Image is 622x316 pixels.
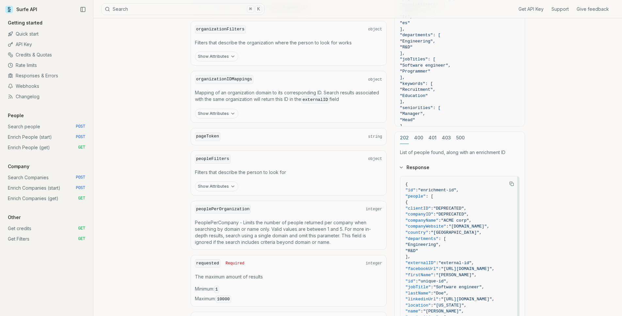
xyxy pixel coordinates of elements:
[400,93,428,98] span: "Education"
[406,188,416,193] span: "id"
[441,266,492,271] span: "[URL][DOMAIN_NAME]"
[5,39,88,50] a: API Key
[400,57,436,62] span: "jobTitles": [
[5,142,88,153] a: Enrich People (get) GET
[423,309,461,314] span: "[PERSON_NAME]"
[439,266,441,271] span: :
[400,27,405,32] span: ],
[400,149,519,156] p: List of people found, along with an enrichment ID
[195,286,382,293] span: Minimum :
[78,236,85,242] span: GET
[456,188,459,193] span: ,
[431,285,434,290] span: :
[414,132,423,144] button: 400
[400,132,409,144] button: 202
[195,39,382,46] p: Filters that describe the organization where the person to look for works
[439,242,441,247] span: ,
[446,279,449,284] span: ,
[195,52,238,61] button: Show Attributes
[5,163,32,170] p: Company
[400,99,405,104] span: ],
[368,27,382,32] span: object
[474,273,477,277] span: ,
[195,205,251,214] code: peoplePerOrganization
[5,183,88,193] a: Enrich Companies (start) POST
[482,285,485,290] span: ,
[406,236,439,241] span: "departments"
[418,279,446,284] span: "unique-id"
[195,75,254,84] code: organizationIDMappings
[400,111,425,116] span: "Manager",
[436,261,439,265] span: :
[469,218,472,223] span: ,
[406,266,439,271] span: "facebookUrl"
[471,261,474,265] span: ,
[492,266,495,271] span: ,
[400,105,441,110] span: "seniorities": [
[428,132,437,144] button: 401
[301,96,329,103] code: externalID
[5,29,88,39] a: Quick start
[433,285,482,290] span: "Software engineer"
[406,261,436,265] span: "externalID"
[441,218,469,223] span: "ACME corp"
[436,212,467,217] span: "DEPRECATED"
[406,194,426,199] span: "people"
[5,223,88,234] a: Get credits GET
[400,51,405,56] span: ],
[464,206,467,211] span: ,
[449,224,487,229] span: "[DOMAIN_NAME]"
[400,124,403,129] span: ]
[406,242,439,247] span: "Engineering"
[5,71,88,81] a: Responses & Errors
[195,274,382,280] p: The maximum amount of results
[247,6,254,13] kbd: ⌘
[400,87,436,92] span: "Recruitment",
[395,159,525,176] button: Response
[78,145,85,150] span: GET
[406,248,418,253] span: "R&D"
[366,207,382,212] span: integer
[5,214,23,221] p: Other
[467,212,469,217] span: ,
[406,303,431,308] span: "location"
[78,196,85,201] span: GET
[436,273,474,277] span: "[PERSON_NAME]"
[195,182,238,191] button: Show Attributes
[431,291,434,296] span: :
[5,172,88,183] a: Search Companies POST
[214,286,219,293] code: 1
[5,121,88,132] a: Search people POST
[101,3,264,15] button: Search⌘K
[507,179,517,189] button: Copy Text
[551,6,569,12] a: Support
[416,188,418,193] span: :
[400,33,441,38] span: "departments": [
[195,132,220,141] code: pageToken
[406,254,411,259] span: ],
[400,118,415,122] span: "Head"
[431,230,479,235] span: "[GEOGRAPHIC_DATA]"
[439,218,441,223] span: :
[76,185,85,191] span: POST
[195,295,382,303] span: Maximum :
[368,134,382,139] span: string
[433,273,436,277] span: :
[195,89,382,103] p: Mapping of an organization domain to its corresponding ID. Search results associated with the sam...
[366,261,382,266] span: integer
[406,279,416,284] span: "id"
[400,63,451,68] span: "Software engineer",
[400,45,413,50] span: "R&D"
[406,285,431,290] span: "jobTitle"
[5,132,88,142] a: Enrich People (start) POST
[406,200,408,205] span: {
[406,309,421,314] span: "name"
[456,132,465,144] button: 500
[431,206,434,211] span: :
[76,134,85,140] span: POST
[195,169,382,176] p: Filters that describe the person to look for
[400,69,431,74] span: "Programmer"
[406,297,439,302] span: "linkedinUrl"
[416,279,418,284] span: :
[195,155,231,164] code: peopleFilters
